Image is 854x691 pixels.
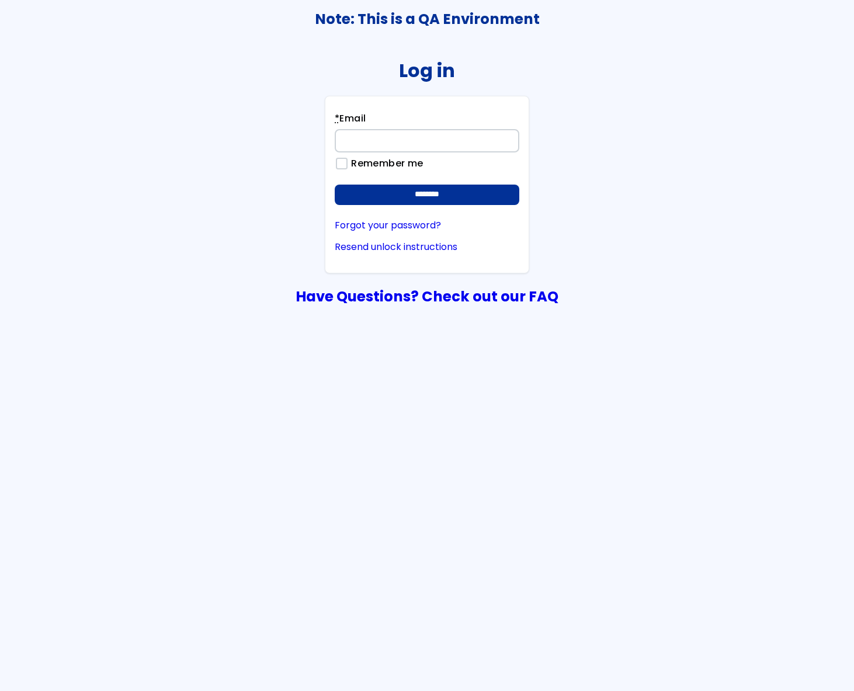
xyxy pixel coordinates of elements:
h3: Note: This is a QA Environment [1,11,853,27]
label: Email [335,112,366,129]
a: Have Questions? Check out our FAQ [296,286,558,307]
label: Remember me [345,158,423,169]
abbr: required [335,112,339,125]
a: Resend unlock instructions [335,242,519,252]
h2: Log in [399,60,455,81]
a: Forgot your password? [335,220,519,231]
